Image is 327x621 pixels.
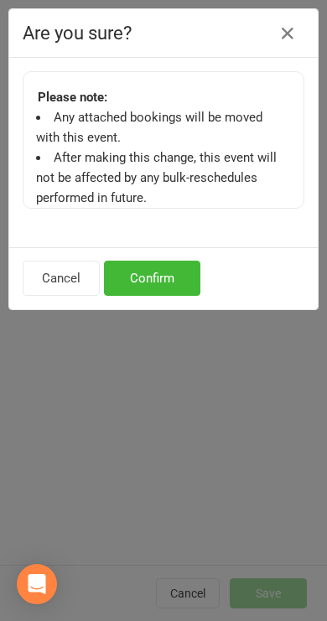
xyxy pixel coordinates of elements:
div: Open Intercom Messenger [17,564,57,604]
button: Confirm [104,261,200,296]
li: Any attached bookings will be moved with this event. [36,107,283,147]
button: Cancel [23,261,100,296]
h4: Are you sure? [23,23,304,44]
li: After making this change, this event will not be affected by any bulk-reschedules performed in fu... [36,147,283,208]
strong: Please note: [38,87,283,107]
button: Close [274,20,301,47]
